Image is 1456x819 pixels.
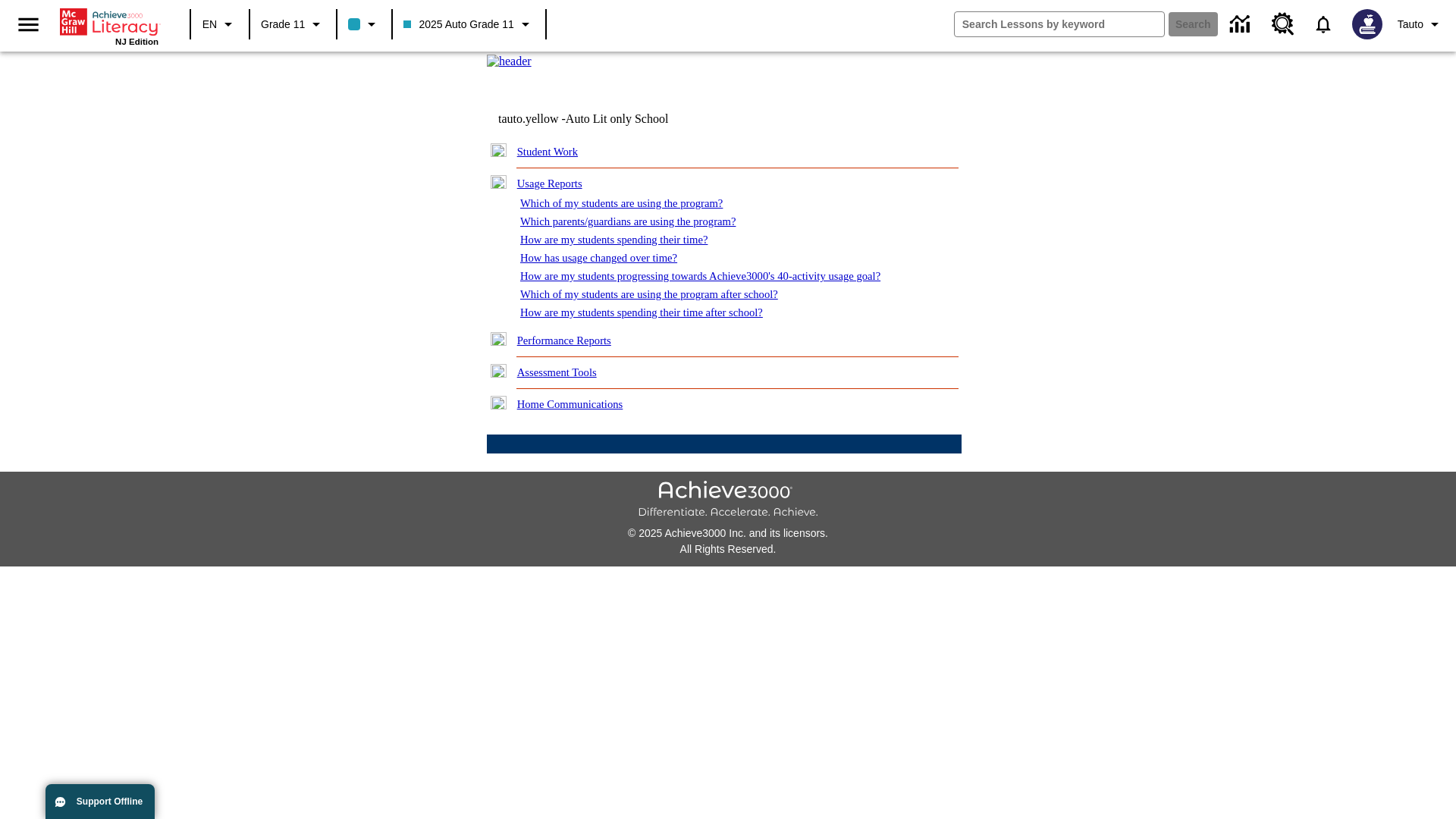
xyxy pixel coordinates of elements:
span: 2025 Auto Grade 11 [403,17,513,33]
img: Achieve3000 Differentiate Accelerate Achieve [638,481,818,519]
a: Notifications [1304,5,1343,44]
button: Open side menu [6,2,51,47]
a: Student Work [517,146,578,158]
img: plus.gif [491,332,507,346]
button: Select a new avatar [1343,5,1392,44]
div: Home [60,5,158,46]
img: header [487,55,532,68]
span: Tauto [1398,17,1423,33]
img: plus.gif [491,364,507,378]
a: How has usage changed over time? [520,252,677,264]
a: Which of my students are using the program? [520,197,723,209]
a: How are my students spending their time after school? [520,306,763,318]
img: plus.gif [491,396,507,409]
a: Which parents/guardians are using the program? [520,215,736,227]
button: Support Offline [45,784,155,819]
button: Profile/Settings [1392,11,1450,38]
button: Language: EN, Select a language [196,11,244,38]
nobr: Auto Lit only School [566,112,669,125]
td: tauto.yellow - [498,112,777,126]
a: Assessment Tools [517,366,597,378]
span: NJ Edition [115,37,158,46]
a: Which of my students are using the program after school? [520,288,778,300]
a: How are my students spending their time? [520,234,708,246]
span: Support Offline [77,796,143,807]
button: Grade: Grade 11, Select a grade [255,11,331,38]
img: plus.gif [491,143,507,157]
button: Class: 2025 Auto Grade 11, Select your class [397,11,540,38]
a: Performance Reports [517,334,611,347]
button: Class color is light blue. Change class color [342,11,387,38]
img: minus.gif [491,175,507,189]
span: Grade 11 [261,17,305,33]
span: EN [202,17,217,33]
a: Usage Reports [517,177,582,190]
a: Home Communications [517,398,623,410]
a: How are my students progressing towards Achieve3000's 40-activity usage goal? [520,270,880,282]
img: Avatar [1352,9,1382,39]
a: Resource Center, Will open in new tab [1263,4,1304,45]
a: Data Center [1221,4,1263,45]
input: search field [955,12,1164,36]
